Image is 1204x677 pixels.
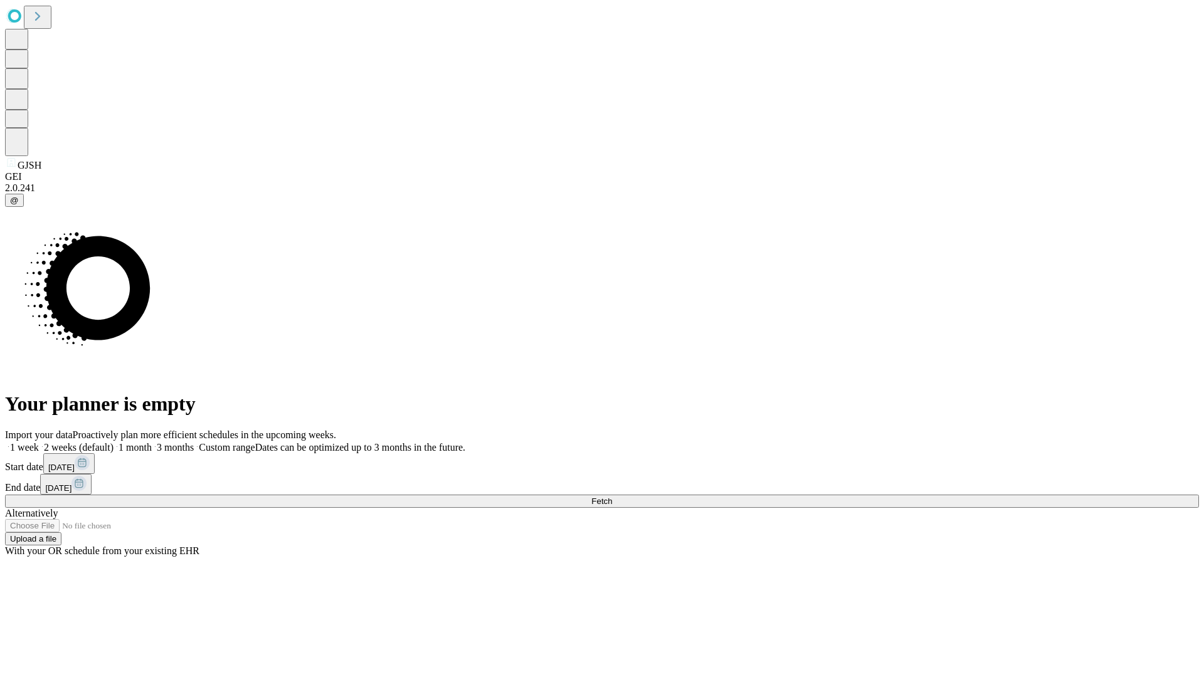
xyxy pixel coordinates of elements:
div: Start date [5,453,1199,474]
span: Fetch [591,496,612,506]
button: [DATE] [40,474,92,495]
span: GJSH [18,160,41,171]
span: 3 months [157,442,194,453]
div: GEI [5,171,1199,182]
span: Proactively plan more efficient schedules in the upcoming weeks. [73,429,336,440]
h1: Your planner is empty [5,392,1199,416]
button: Fetch [5,495,1199,508]
span: With your OR schedule from your existing EHR [5,545,199,556]
span: [DATE] [48,463,75,472]
button: @ [5,194,24,207]
span: 1 month [119,442,152,453]
span: Custom range [199,442,255,453]
span: [DATE] [45,483,71,493]
span: Alternatively [5,508,58,518]
div: End date [5,474,1199,495]
button: Upload a file [5,532,61,545]
span: 1 week [10,442,39,453]
span: 2 weeks (default) [44,442,114,453]
button: [DATE] [43,453,95,474]
span: Dates can be optimized up to 3 months in the future. [255,442,465,453]
span: @ [10,196,19,205]
span: Import your data [5,429,73,440]
div: 2.0.241 [5,182,1199,194]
